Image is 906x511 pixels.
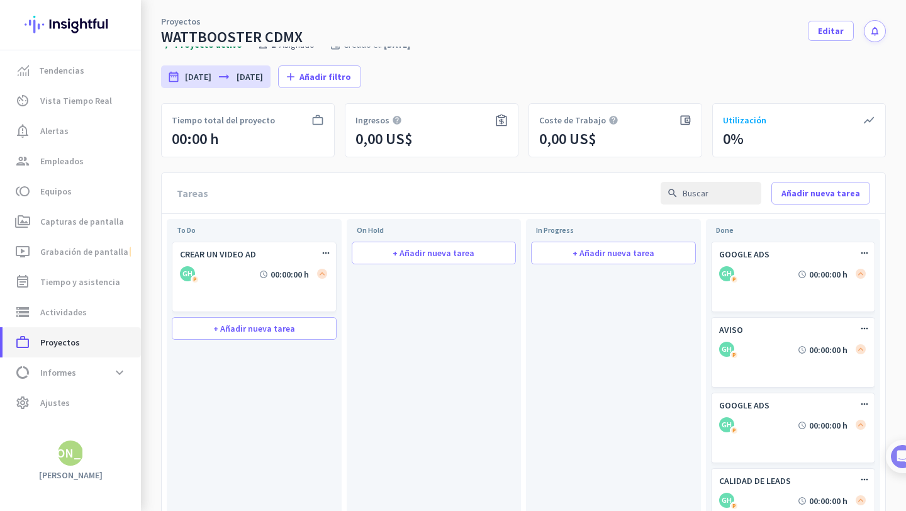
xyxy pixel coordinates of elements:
[15,214,30,229] i: perm_media
[40,395,70,410] span: Ajustes
[863,114,875,126] i: show_chart
[859,323,870,334] i: more_horiz
[15,93,30,108] i: av_timer
[15,244,30,259] i: ondemand_video
[40,274,120,289] span: Tiempo y asistencia
[730,426,739,435] div: P
[128,245,141,258] img: add-on icon
[856,269,866,279] img: medium.svg
[856,344,866,354] img: medium.svg
[237,70,263,83] span: [DATE]
[40,123,69,138] span: Alertas
[3,297,141,327] a: storageActividades
[278,65,361,88] button: addAñadir filtro
[40,154,84,169] span: Empleados
[859,399,870,409] i: more_horiz
[798,270,807,279] i: schedule
[539,129,596,149] div: 0,00 US$
[722,345,732,353] div: GH
[172,129,219,149] div: 00:00 h
[661,182,761,205] input: Buscar
[15,395,30,410] i: settings
[3,357,141,388] a: data_usageInformesexpand_more
[3,327,141,357] a: work_outlineProyectos
[730,351,739,359] div: P
[539,114,606,126] span: Coste de Trabajo
[3,55,141,86] a: menu-itemTendencias
[722,421,732,429] div: GH
[3,116,141,146] a: notification_importantAlertas
[719,476,791,485] div: CALIDAD DE LEADS
[719,250,769,259] div: GOOGLE ADS
[321,248,331,258] i: more_horiz
[15,365,30,380] i: data_usage
[392,115,402,125] i: help
[3,388,141,418] a: settingsAjustes
[39,63,84,78] span: Tendencias
[40,365,76,380] span: Informes
[355,129,412,149] div: 0,00 US$
[167,70,180,83] i: date_range
[3,206,141,237] a: perm_mediaCapturas de pantalla
[180,250,256,259] div: CREAR UN VIDEO AD
[798,421,807,430] i: schedule
[40,93,112,108] span: Vista Tiempo Real
[870,26,880,36] i: notifications
[719,401,769,410] div: GOOGLE ADS
[730,502,739,510] div: P
[317,269,327,279] img: medium.svg
[172,317,337,340] button: + Añadir nueva tarea
[108,361,131,384] button: expand_more
[172,227,337,234] div: to do
[711,227,876,234] div: done
[299,70,351,83] span: Añadir filtro
[808,21,854,41] button: Editar
[856,495,866,505] img: medium.svg
[161,28,303,47] div: WATTBOOSTER CDMX
[531,227,696,234] div: in progress
[393,249,474,257] span: + Añadir nueva tarea
[856,420,866,430] img: medium.svg
[495,114,508,126] img: widget-img
[15,184,30,199] i: toll
[216,69,232,84] i: arrow_right_alt
[722,497,732,504] div: GH
[809,345,848,354] time: 00:00:00 h
[40,214,124,229] span: Capturas de pantalla
[15,305,30,320] i: storage
[679,114,691,126] img: widget-img
[771,182,870,205] button: Añadir nueva tarea
[719,325,743,334] div: AVISO
[809,270,848,279] time: 00:00:00 h
[809,497,848,505] time: 00:00:00 h
[531,242,696,264] button: + Añadir nueva tarea
[23,447,118,459] div: [PERSON_NAME]
[259,270,268,279] i: schedule
[667,188,678,199] i: search
[3,176,141,206] a: tollEquipos
[18,65,29,76] img: menu-item
[311,114,324,126] i: work_outline
[722,270,732,278] div: GH
[40,184,72,199] span: Equipos
[191,275,199,284] div: P
[3,146,141,176] a: groupEmpleados
[859,474,870,485] i: more_horiz
[3,267,141,297] a: event_noteTiempo y asistencia
[40,305,87,320] span: Actividades
[182,270,193,278] div: GH
[172,114,275,126] span: Tiempo total del proyecto
[15,274,30,289] i: event_note
[798,345,807,354] i: schedule
[864,20,886,42] button: notifications
[859,248,870,258] i: more_horiz
[352,227,517,234] div: on hold
[284,70,297,83] i: add
[730,275,739,284] div: P
[3,86,141,116] a: av_timerVista Tiempo Real
[723,129,744,149] div: 0%
[15,335,30,350] i: work_outline
[177,173,208,213] div: Tareas
[213,324,295,333] span: + Añadir nueva tarea
[40,244,128,259] span: Grabación de pantalla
